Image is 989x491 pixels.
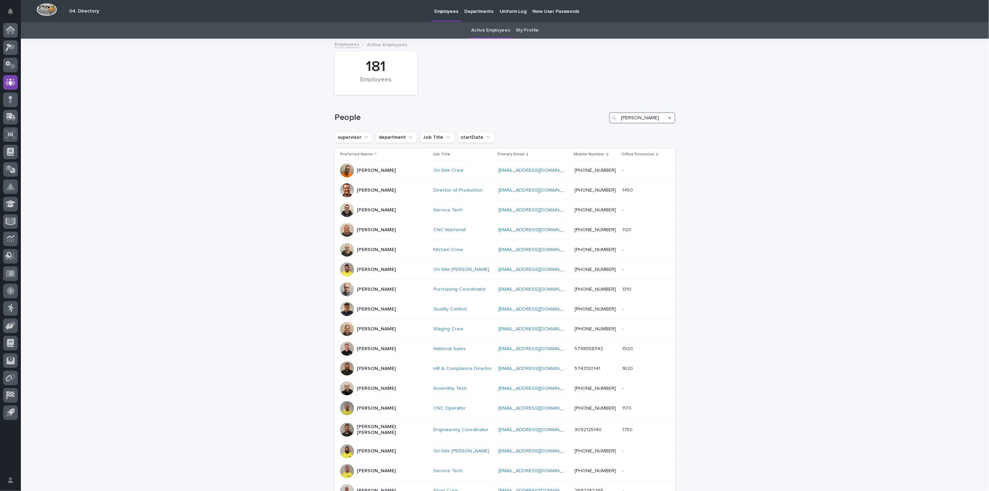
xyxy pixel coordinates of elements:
a: [PHONE_NUMBER] [575,287,616,292]
a: National Sales [433,346,466,352]
img: Workspace Logo [37,3,57,16]
a: [EMAIL_ADDRESS][DOMAIN_NAME] [498,366,577,371]
tr: [PERSON_NAME]On-Site [PERSON_NAME] [EMAIL_ADDRESS][DOMAIN_NAME] [PHONE_NUMBER]-- [335,441,675,461]
p: 1620 [622,364,634,372]
a: [PHONE_NUMBER] [575,227,616,232]
a: Service Tech [433,207,463,213]
a: Employees [335,40,359,48]
p: [PERSON_NAME] [357,366,396,372]
p: [PERSON_NAME] [357,306,396,312]
div: 181 [346,58,405,75]
a: Engineering Coordinator [433,427,489,433]
a: My Profile [516,22,539,39]
tr: [PERSON_NAME]Kitchen Crew [EMAIL_ADDRESS][DOMAIN_NAME] [PHONE_NUMBER]-- [335,240,675,260]
tr: [PERSON_NAME]On-Site Crew [EMAIL_ADDRESS][DOMAIN_NAME] [PHONE_NUMBER]-- [335,161,675,180]
a: [EMAIL_ADDRESS][DOMAIN_NAME] [498,267,577,272]
a: [PHONE_NUMBER] [575,327,616,331]
a: [EMAIL_ADDRESS][DOMAIN_NAME] [498,227,577,232]
a: Service Tech [433,468,463,474]
button: supervisor [335,132,373,143]
p: [PERSON_NAME] [357,448,396,454]
button: Job Title [420,132,455,143]
h1: People [335,113,606,123]
button: Notifications [3,4,18,19]
h2: 04. Directory [69,8,99,14]
a: CNC Operator [433,405,466,411]
p: - [622,265,625,273]
a: 3092125140 [575,427,602,432]
a: 5743120141 [575,366,601,371]
p: 1170 [622,404,633,411]
a: [EMAIL_ADDRESS][DOMAIN_NAME] [498,287,577,292]
p: [PERSON_NAME] [357,326,396,332]
tr: [PERSON_NAME] [PERSON_NAME]Engineering Coordinator [EMAIL_ADDRESS][DOMAIN_NAME] 309212514017501750 [335,418,675,442]
a: [EMAIL_ADDRESS][DOMAIN_NAME] [498,307,577,312]
div: Search [609,112,675,123]
tr: [PERSON_NAME]Director of Production [EMAIL_ADDRESS][DOMAIN_NAME] [PHONE_NUMBER]14501450 [335,180,675,200]
a: [EMAIL_ADDRESS][DOMAIN_NAME] [498,449,577,453]
button: startDate [458,132,495,143]
a: [EMAIL_ADDRESS][DOMAIN_NAME] [498,386,577,391]
p: [PERSON_NAME] [357,207,396,213]
a: On-Site [PERSON_NAME] [433,448,489,454]
div: Employees [346,76,405,91]
a: On-Site Crew [433,168,463,174]
a: [PHONE_NUMBER] [575,247,616,252]
p: [PERSON_NAME] [357,287,396,292]
p: - [622,325,625,332]
p: 1120 [622,226,633,233]
tr: [PERSON_NAME]Purchasing Coordinator [EMAIL_ADDRESS][DOMAIN_NAME] [PHONE_NUMBER]13101310 [335,280,675,299]
a: [EMAIL_ADDRESS][DOMAIN_NAME] [498,188,577,193]
a: [PHONE_NUMBER] [575,168,616,173]
a: [PHONE_NUMBER] [575,406,616,411]
p: - [622,305,625,312]
a: [EMAIL_ADDRESS][DOMAIN_NAME] [498,468,577,473]
a: Purchasing Coordinator [433,287,486,292]
tr: [PERSON_NAME]Assembly Tech [EMAIL_ADDRESS][DOMAIN_NAME] [PHONE_NUMBER]-- [335,379,675,399]
tr: [PERSON_NAME]On-Site [PERSON_NAME] [EMAIL_ADDRESS][DOMAIN_NAME] [PHONE_NUMBER]-- [335,260,675,280]
p: [PERSON_NAME] [357,247,396,253]
p: [PERSON_NAME] [357,405,396,411]
a: [PHONE_NUMBER] [575,267,616,272]
p: - [622,384,625,392]
tr: [PERSON_NAME]Service Tech [EMAIL_ADDRESS][DOMAIN_NAME] [PHONE_NUMBER]-- [335,461,675,481]
p: Mobile Number [574,151,605,158]
a: Active Employees [472,22,510,39]
a: Director of Production [433,187,483,193]
a: [PHONE_NUMBER] [575,449,616,453]
p: [PERSON_NAME] [357,346,396,352]
a: [PHONE_NUMBER] [575,386,616,391]
tr: [PERSON_NAME]National Sales [EMAIL_ADDRESS][DOMAIN_NAME] 574855834219201920 [335,339,675,359]
p: - [622,467,625,474]
div: Notifications [9,8,18,19]
p: Active Employees [367,40,407,48]
p: - [622,447,625,454]
a: [EMAIL_ADDRESS][DOMAIN_NAME] [498,346,577,351]
p: [PERSON_NAME] [357,187,396,193]
a: Assembly Tech [433,386,467,392]
p: Office Extension [621,151,654,158]
p: [PERSON_NAME] [PERSON_NAME] [357,424,426,436]
a: [EMAIL_ADDRESS][DOMAIN_NAME] [498,406,577,411]
a: [EMAIL_ADDRESS][DOMAIN_NAME] [498,327,577,331]
p: Preferred Name [340,151,373,158]
a: Kitchen Crew [433,247,463,253]
p: Job Title [433,151,450,158]
a: CNC Machinist [433,227,466,233]
p: [PERSON_NAME] [357,468,396,474]
p: [PERSON_NAME] [357,227,396,233]
a: Staging Crew [433,326,463,332]
tr: [PERSON_NAME]CNC Operator [EMAIL_ADDRESS][DOMAIN_NAME] [PHONE_NUMBER]11701170 [335,399,675,418]
a: [EMAIL_ADDRESS][DOMAIN_NAME] [498,247,577,252]
a: [EMAIL_ADDRESS][DOMAIN_NAME] [498,168,577,173]
tr: [PERSON_NAME]Quality Control [EMAIL_ADDRESS][DOMAIN_NAME] [PHONE_NUMBER]-- [335,299,675,319]
p: 1450 [622,186,634,193]
p: Primary Email [498,151,524,158]
a: [PHONE_NUMBER] [575,188,616,193]
p: - [622,206,625,213]
p: - [622,245,625,253]
a: [PHONE_NUMBER] [575,468,616,473]
p: 1310 [622,285,633,292]
tr: [PERSON_NAME]Service Tech [EMAIL_ADDRESS][DOMAIN_NAME] [PHONE_NUMBER]-- [335,200,675,220]
a: On-Site [PERSON_NAME] [433,267,489,273]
